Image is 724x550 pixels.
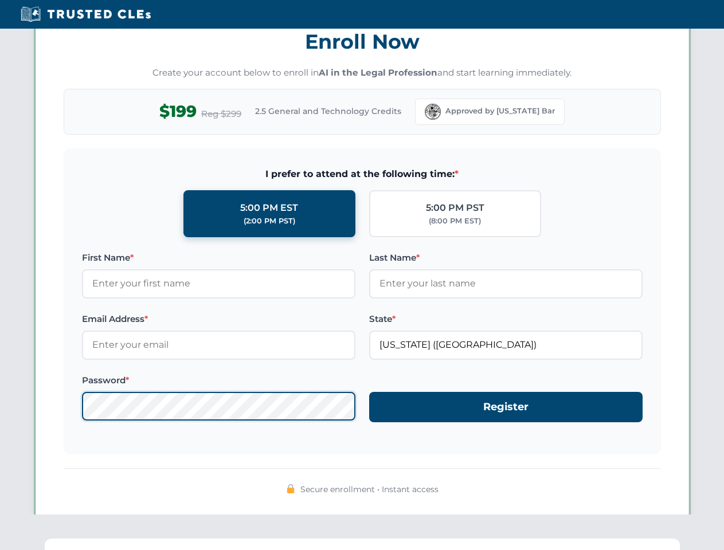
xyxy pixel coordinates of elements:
[82,331,355,359] input: Enter your email
[17,6,154,23] img: Trusted CLEs
[286,484,295,493] img: 🔒
[429,215,481,227] div: (8:00 PM EST)
[445,105,555,117] span: Approved by [US_STATE] Bar
[426,201,484,215] div: 5:00 PM PST
[82,312,355,326] label: Email Address
[82,251,355,265] label: First Name
[82,374,355,387] label: Password
[159,99,197,124] span: $199
[369,312,643,326] label: State
[369,269,643,298] input: Enter your last name
[425,104,441,120] img: Florida Bar
[82,167,643,182] span: I prefer to attend at the following time:
[64,23,661,60] h3: Enroll Now
[255,105,401,117] span: 2.5 General and Technology Credits
[64,66,661,80] p: Create your account below to enroll in and start learning immediately.
[244,215,295,227] div: (2:00 PM PST)
[240,201,298,215] div: 5:00 PM EST
[369,392,643,422] button: Register
[300,483,439,496] span: Secure enrollment • Instant access
[369,331,643,359] input: Florida (FL)
[319,67,437,78] strong: AI in the Legal Profession
[201,107,241,121] span: Reg $299
[369,251,643,265] label: Last Name
[82,269,355,298] input: Enter your first name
